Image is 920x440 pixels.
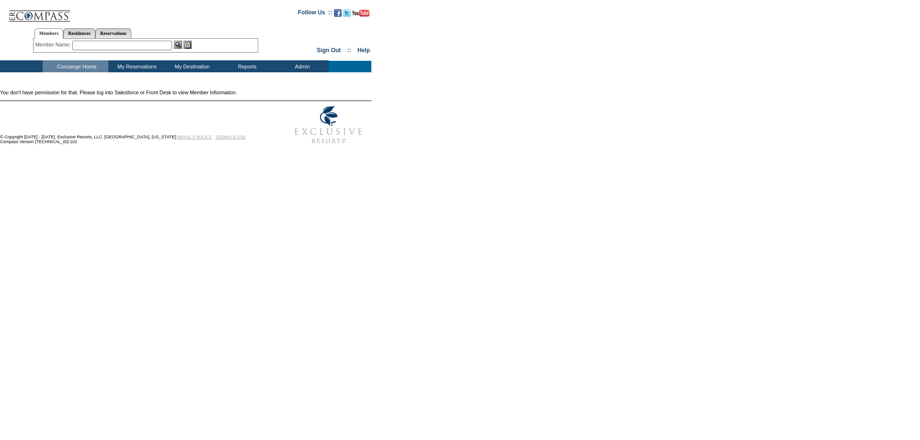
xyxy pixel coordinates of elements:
td: Follow Us :: [298,8,332,20]
a: Reservations [95,28,131,38]
td: Reports [218,60,274,72]
img: Follow us on Twitter [343,9,351,17]
td: My Reservations [108,60,163,72]
a: Subscribe to our YouTube Channel [352,12,369,18]
a: TERMS OF USE [216,135,246,139]
a: Sign Out [317,47,341,54]
a: Members [34,28,64,39]
div: Member Name: [35,41,72,49]
img: Reservations [184,41,192,49]
img: Subscribe to our YouTube Channel [352,10,369,17]
a: Become our fan on Facebook [334,12,342,18]
td: My Destination [163,60,218,72]
img: Compass Home [8,2,70,22]
img: Become our fan on Facebook [334,9,342,17]
img: Exclusive Resorts [286,101,371,149]
span: :: [347,47,351,54]
td: Admin [274,60,329,72]
td: Concierge Home [43,60,108,72]
img: View [174,41,182,49]
a: Help [357,47,370,54]
a: PRIVACY POLICY [177,135,212,139]
a: Follow us on Twitter [343,12,351,18]
a: Residences [63,28,95,38]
